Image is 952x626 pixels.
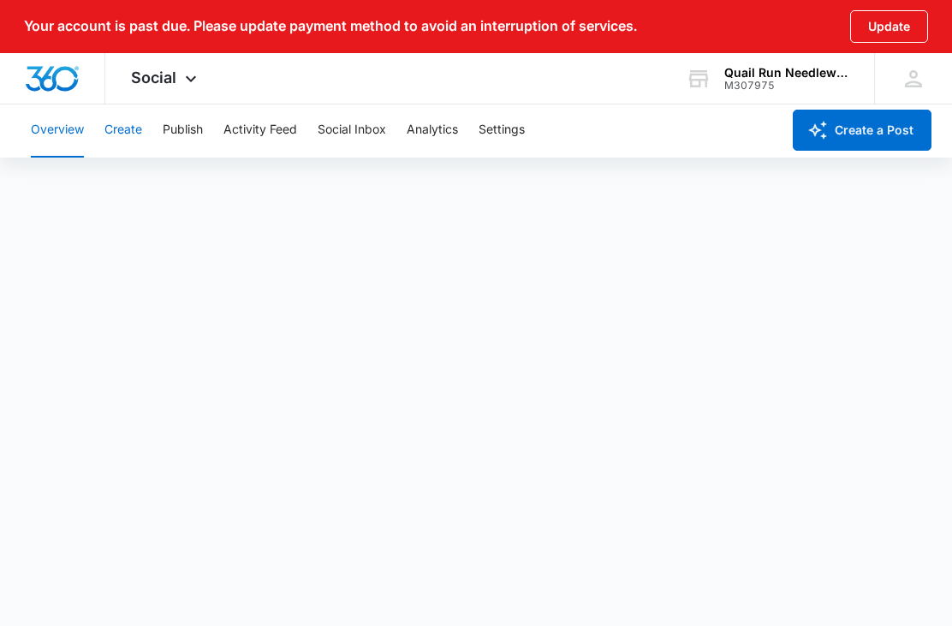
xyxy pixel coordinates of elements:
div: Social [105,53,227,104]
button: Overview [31,103,84,158]
button: Create [104,103,142,158]
button: Settings [479,103,525,158]
div: account name [724,66,849,80]
button: Activity Feed [223,103,297,158]
p: Your account is past due. Please update payment method to avoid an interruption of services. [24,18,637,34]
button: Analytics [407,103,458,158]
button: Create a Post [793,110,931,151]
button: Social Inbox [318,103,386,158]
button: Publish [163,103,203,158]
div: account id [724,80,849,92]
button: Update [850,10,928,43]
span: Social [131,69,176,86]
